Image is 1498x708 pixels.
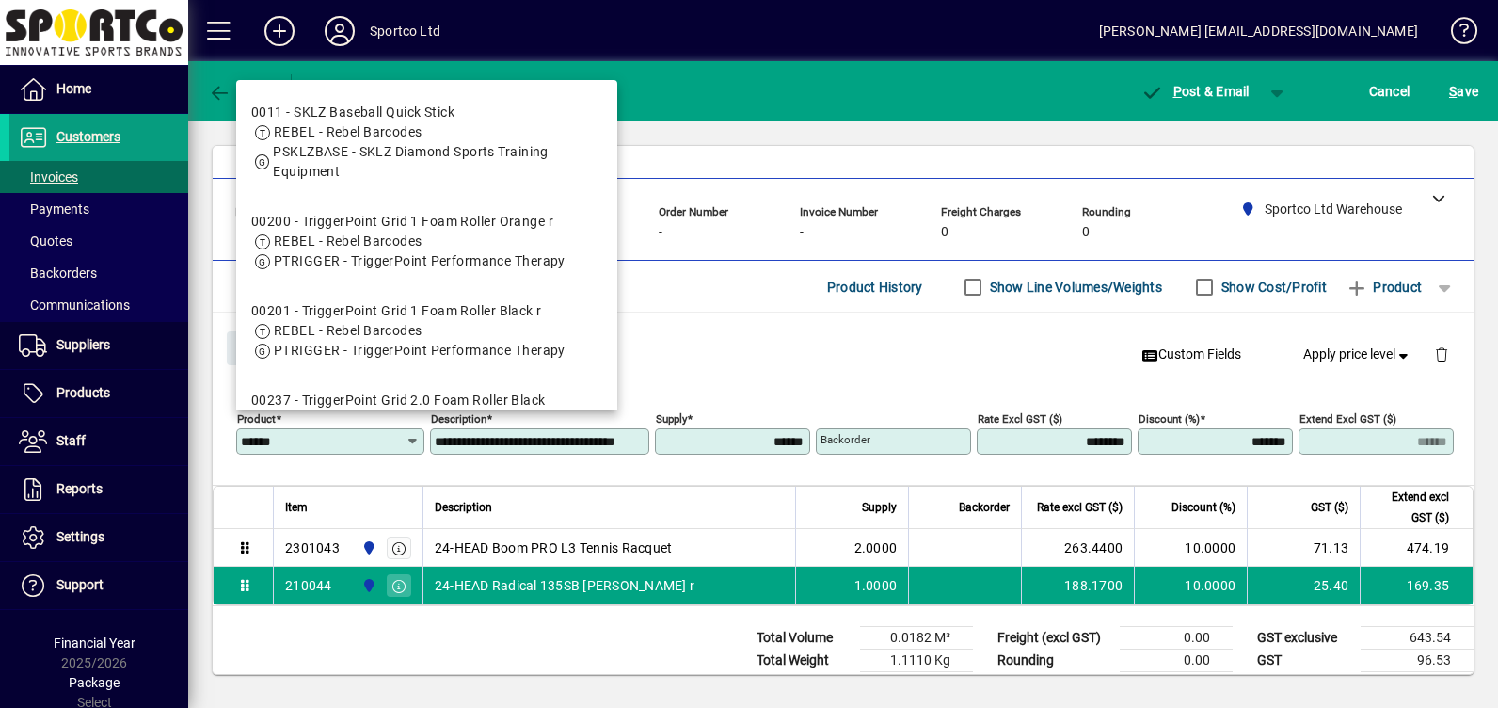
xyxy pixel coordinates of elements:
[941,225,948,240] span: 0
[1247,529,1360,567] td: 71.13
[1033,539,1123,557] div: 263.4400
[306,76,487,106] div: Customer Invoice
[1419,346,1464,362] app-page-header-button: Delete
[988,650,1120,672] td: Rounding
[251,212,566,232] div: 00200 - TriggerPoint Grid 1 Foam Roller Orange r
[9,225,188,257] a: Quotes
[1437,4,1474,65] a: Knowledge Base
[862,497,897,518] span: Supply
[1141,345,1241,364] span: Custom Fields
[56,129,120,144] span: Customers
[1037,497,1123,518] span: Rate excl GST ($)
[208,84,271,99] span: Back
[435,576,694,595] span: 24-HEAD Radical 135SB [PERSON_NAME] r
[1360,529,1473,567] td: 474.19
[656,412,687,426] mat-label: Supply
[227,331,291,365] button: Close
[1218,278,1327,297] label: Show Cost/Profit
[9,418,188,465] a: Staff
[1369,76,1410,106] span: Cancel
[56,337,110,352] span: Suppliers
[19,233,72,249] span: Quotes
[9,466,188,513] a: Reports
[435,497,492,518] span: Description
[959,497,1010,518] span: Backorder
[273,144,549,179] span: PSKLZBASE - SKLZ Diamond Sports Training Equipment
[203,74,276,108] button: Back
[19,201,89,217] span: Payments
[310,14,370,48] button: Profile
[236,286,617,376] mat-option: 00201 - TriggerPoint Grid 1 Foam Roller Black r
[860,650,973,672] td: 1.1110 Kg
[1346,272,1422,302] span: Product
[1361,627,1474,650] td: 643.54
[56,529,104,544] span: Settings
[213,313,1474,381] div: Product
[1311,497,1348,518] span: GST ($)
[860,627,973,650] td: 0.0182 M³
[1033,576,1123,595] div: 188.1700
[274,343,566,358] span: PTRIGGER - TriggerPoint Performance Therapy
[19,265,97,281] span: Backorders
[54,636,135,651] span: Financial Year
[19,298,130,313] span: Communications
[56,433,86,448] span: Staff
[285,497,308,518] span: Item
[9,322,188,369] a: Suppliers
[9,161,188,193] a: Invoices
[56,385,110,400] span: Products
[1171,497,1235,518] span: Discount (%)
[1139,412,1200,426] mat-label: Discount (%)
[820,270,931,304] button: Product History
[234,333,283,364] span: Close
[1120,650,1233,672] td: 0.00
[1444,74,1483,108] button: Save
[188,74,292,108] app-page-header-button: Back
[19,169,78,185] span: Invoices
[854,539,898,557] span: 2.0000
[56,577,104,592] span: Support
[236,88,617,197] mat-option: 0011 - SKLZ Baseball Quick Stick
[1134,567,1247,604] td: 10.0000
[659,225,662,240] span: -
[251,103,602,122] div: 0011 - SKLZ Baseball Quick Stick
[1099,16,1418,46] div: [PERSON_NAME] [EMAIL_ADDRESS][DOMAIN_NAME]
[285,539,340,557] div: 2301043
[235,225,274,240] span: [DATE]
[1134,529,1247,567] td: 10.0000
[978,412,1062,426] mat-label: Rate excl GST ($)
[431,412,486,426] mat-label: Description
[9,193,188,225] a: Payments
[9,370,188,417] a: Products
[1248,650,1361,672] td: GST
[827,272,923,302] span: Product History
[1248,672,1361,696] td: GST inclusive
[1134,338,1249,372] button: Custom Fields
[1372,487,1449,528] span: Extend excl GST ($)
[1361,672,1474,696] td: 740.07
[237,412,276,426] mat-label: Product
[274,323,422,338] span: REBEL - Rebel Barcodes
[1296,338,1420,372] button: Apply price level
[274,124,422,139] span: REBEL - Rebel Barcodes
[9,514,188,561] a: Settings
[236,376,617,465] mat-option: 00237 - TriggerPoint Grid 2.0 Foam Roller Black
[821,433,870,446] mat-label: Backorder
[1299,412,1396,426] mat-label: Extend excl GST ($)
[986,278,1162,297] label: Show Line Volumes/Weights
[1303,345,1412,364] span: Apply price level
[285,576,332,595] div: 210044
[800,225,804,240] span: -
[357,575,378,596] span: Sportco Ltd Warehouse
[9,289,188,321] a: Communications
[274,253,566,268] span: PTRIGGER - TriggerPoint Performance Therapy
[1248,627,1361,650] td: GST exclusive
[9,562,188,609] a: Support
[1140,84,1250,99] span: ost & Email
[235,142,402,157] span: 1447 - [GEOGRAPHIC_DATA]
[1247,567,1360,604] td: 25.40
[435,539,673,557] span: 24-HEAD Boom PRO L3 Tennis Racquet
[56,81,91,96] span: Home
[251,391,566,410] div: 00237 - TriggerPoint Grid 2.0 Foam Roller Black
[747,627,860,650] td: Total Volume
